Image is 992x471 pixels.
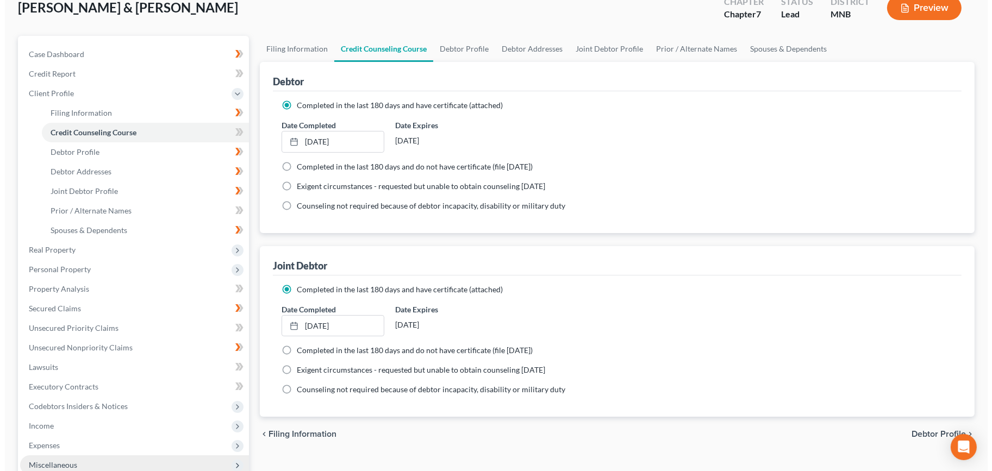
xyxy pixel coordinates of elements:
[37,142,244,162] a: Debtor Profile
[292,181,540,191] span: Exigent circumstances - requested but unable to obtain counseling [DATE]
[255,430,332,438] button: chevron_left Filing Information
[277,316,379,336] a: [DATE]
[946,434,972,460] div: Open Intercom Messenger
[37,123,244,142] a: Credit Counseling Course
[292,162,528,171] span: Completed in the last 180 days and do not have certificate (file [DATE])
[46,128,132,137] span: Credit Counseling Course
[292,285,498,294] span: Completed in the last 180 days and have certificate (attached)
[24,323,114,332] span: Unsecured Priority Claims
[826,8,865,21] div: MNB
[46,206,127,215] span: Prior / Alternate Names
[37,181,244,201] a: Joint Debtor Profile
[46,147,95,156] span: Debtor Profile
[46,225,122,235] span: Spouses & Dependents
[277,120,331,131] label: Date Completed
[46,186,113,196] span: Joint Debtor Profile
[37,162,244,181] a: Debtor Addresses
[24,441,55,450] span: Expenses
[268,75,299,88] div: Debtor
[907,430,970,438] button: Debtor Profile chevron_right
[751,9,756,19] span: 7
[390,131,493,150] div: [DATE]
[776,8,808,21] div: Lead
[255,430,264,438] i: chevron_left
[15,338,244,357] a: Unsecured Nonpriority Claims
[24,460,72,469] span: Miscellaneous
[719,8,759,21] div: Chapter
[390,304,493,315] label: Date Expires
[739,36,828,62] a: Spouses & Dependents
[292,385,560,394] span: Counseling not required because of debtor incapacity, disability or military duty
[390,120,493,131] label: Date Expires
[15,64,244,84] a: Credit Report
[24,49,79,59] span: Case Dashboard
[15,318,244,338] a: Unsecured Priority Claims
[490,36,564,62] a: Debtor Addresses
[24,343,128,352] span: Unsecured Nonpriority Claims
[15,377,244,397] a: Executory Contracts
[292,201,560,210] span: Counseling not required because of debtor incapacity, disability or military duty
[15,299,244,318] a: Secured Claims
[564,36,645,62] a: Joint Debtor Profile
[24,284,84,293] span: Property Analysis
[390,315,493,335] div: [DATE]
[24,245,71,254] span: Real Property
[277,304,331,315] label: Date Completed
[255,36,329,62] a: Filing Information
[292,346,528,355] span: Completed in the last 180 days and do not have certificate (file [DATE])
[264,430,332,438] span: Filing Information
[37,103,244,123] a: Filing Information
[15,279,244,299] a: Property Analysis
[46,167,107,176] span: Debtor Addresses
[24,89,69,98] span: Client Profile
[292,365,540,374] span: Exigent circumstances - requested but unable to obtain counseling [DATE]
[645,36,739,62] a: Prior / Alternate Names
[46,108,107,117] span: Filing Information
[277,131,379,152] a: [DATE]
[24,421,49,430] span: Income
[24,265,86,274] span: Personal Property
[15,45,244,64] a: Case Dashboard
[37,221,244,240] a: Spouses & Dependents
[24,304,76,313] span: Secured Claims
[961,430,970,438] i: chevron_right
[24,401,123,411] span: Codebtors Insiders & Notices
[24,69,71,78] span: Credit Report
[428,36,490,62] a: Debtor Profile
[37,201,244,221] a: Prior / Alternate Names
[292,101,498,110] span: Completed in the last 180 days and have certificate (attached)
[15,357,244,377] a: Lawsuits
[907,430,961,438] span: Debtor Profile
[24,362,53,372] span: Lawsuits
[329,36,428,62] a: Credit Counseling Course
[268,259,322,272] div: Joint Debtor
[24,382,93,391] span: Executory Contracts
